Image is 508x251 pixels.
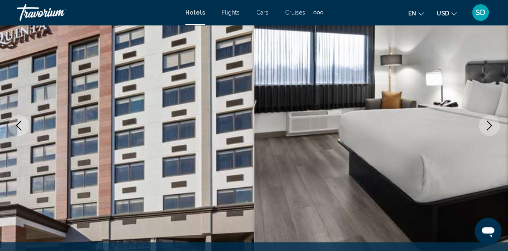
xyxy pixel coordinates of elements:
span: en [408,10,416,17]
a: Hotels [185,9,205,16]
button: Change currency [437,7,457,19]
span: USD [437,10,449,17]
button: Change language [408,7,424,19]
span: SD [475,8,485,17]
button: User Menu [470,4,491,21]
button: Previous image [8,115,29,136]
a: Cruises [285,9,305,16]
button: Next image [479,115,500,136]
a: Travorium [17,4,177,21]
button: Extra navigation items [313,6,323,19]
a: Flights [222,9,240,16]
a: Cars [256,9,268,16]
iframe: Button to launch messaging window [475,218,501,244]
